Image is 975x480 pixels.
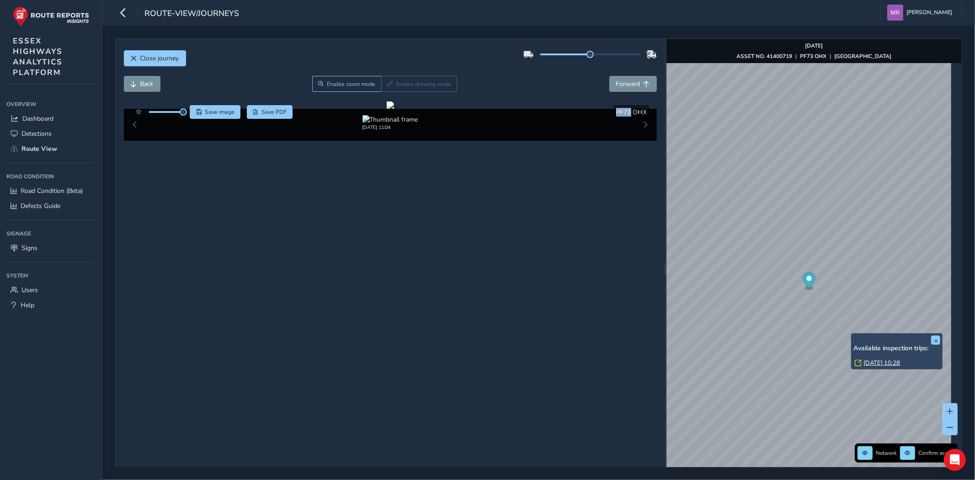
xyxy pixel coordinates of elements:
[737,53,892,60] div: | |
[6,198,96,213] a: Defects Guide
[944,449,966,471] div: Open Intercom Messenger
[6,126,96,141] a: Detections
[737,53,793,60] strong: ASSET NO. 41400719
[21,244,37,252] span: Signs
[6,170,96,183] div: Road Condition
[327,80,375,88] span: Enable zoom mode
[21,286,38,294] span: Users
[124,50,186,66] button: Close journey
[887,5,955,21] button: [PERSON_NAME]
[918,449,955,457] span: Confirm assets
[800,53,827,60] strong: PF73 OHX
[863,359,900,367] a: [DATE] 10:28
[906,5,952,21] span: [PERSON_NAME]
[853,345,940,352] h6: Available inspection trips:
[140,80,154,88] span: Back
[21,187,83,195] span: Road Condition (Beta)
[362,115,418,124] img: Thumbnail frame
[803,272,815,291] div: Map marker
[261,108,287,116] span: Save PDF
[21,129,52,138] span: Detections
[312,76,381,92] button: Zoom
[609,76,657,92] button: Forward
[6,283,96,298] a: Users
[6,141,96,156] a: Route View
[805,42,823,49] strong: [DATE]
[835,53,892,60] strong: [GEOGRAPHIC_DATA]
[931,336,940,345] button: x
[140,54,179,63] span: Close journey
[21,202,60,210] span: Defects Guide
[6,97,96,111] div: Overview
[887,5,903,21] img: diamond-layout
[6,227,96,240] div: Signage
[6,111,96,126] a: Dashboard
[6,269,96,283] div: System
[124,76,160,92] button: Back
[190,105,240,119] button: Save
[362,124,418,131] div: [DATE] 11:04
[247,105,293,119] button: PDF
[22,114,53,123] span: Dashboard
[144,8,239,21] span: route-view/journeys
[876,449,897,457] span: Network
[205,108,234,116] span: Save image
[6,183,96,198] a: Road Condition (Beta)
[21,301,34,309] span: Help
[616,108,647,117] span: PF73 OHX
[13,36,63,78] span: ESSEX HIGHWAYS ANALYTICS PLATFORM
[13,6,89,27] img: rr logo
[6,298,96,313] a: Help
[616,80,640,88] span: Forward
[21,144,57,153] span: Route View
[6,240,96,256] a: Signs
